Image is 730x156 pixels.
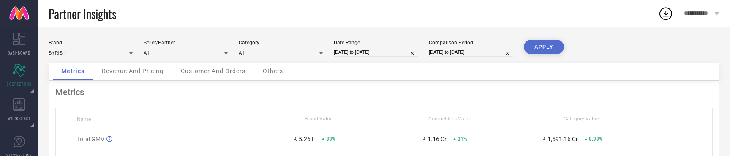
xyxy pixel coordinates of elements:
span: Total GMV [77,136,104,142]
div: Comparison Period [429,40,513,46]
div: Seller/Partner [144,40,228,46]
div: Category [239,40,323,46]
span: Brand Value [305,116,332,122]
div: Brand [49,40,133,46]
div: ₹ 5.26 L [294,136,315,142]
div: Date Range [334,40,418,46]
span: DASHBOARD [8,49,30,56]
div: ₹ 1,591.16 Cr [542,136,578,142]
span: 21% [458,136,467,142]
input: Select date range [334,48,418,57]
span: SCORECARDS [7,81,32,87]
div: ₹ 1.16 Cr [422,136,447,142]
button: APPLY [524,40,564,54]
span: Customer And Orders [181,68,245,74]
div: Metrics [55,87,713,97]
span: Name [77,116,91,122]
div: Open download list [658,6,673,21]
span: Category Value [564,116,599,122]
span: 83% [326,136,336,142]
span: Revenue And Pricing [102,68,163,74]
span: Others [263,68,283,74]
span: WORKSPACE [8,115,31,121]
span: Competitors Value [428,116,471,122]
span: Metrics [61,68,84,74]
input: Select comparison period [429,48,513,57]
span: Partner Insights [49,5,116,22]
span: 8.38% [589,136,603,142]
